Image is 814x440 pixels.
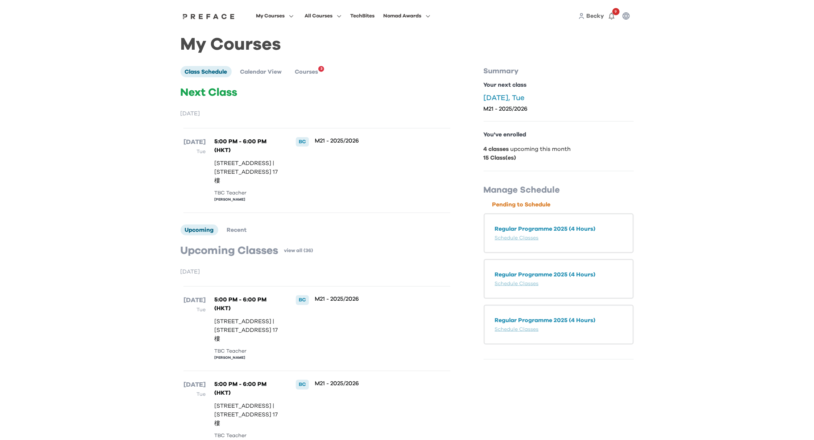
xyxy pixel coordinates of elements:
a: Schedule Classes [495,281,539,286]
b: 4 classes [484,146,509,152]
span: Class Schedule [185,69,227,75]
h1: My Courses [181,41,634,49]
div: BC [296,137,309,147]
p: Pending to Schedule [492,200,634,209]
p: Tue [183,305,206,314]
p: [STREET_ADDRESS] | [STREET_ADDRESS] 17樓 [214,317,281,343]
p: M21 - 2025/2026 [315,295,426,303]
p: 5:00 PM - 6:00 PM (HKT) [214,295,281,313]
p: Summary [484,66,634,76]
p: [DATE] [181,267,453,276]
div: TBC Teacher [214,348,281,355]
p: [DATE] [183,380,206,390]
p: Regular Programme 2025 (4 Hours) [495,270,623,279]
span: Calendar View [240,69,282,75]
span: My Courses [256,12,285,20]
span: All Courses [305,12,332,20]
button: My Courses [254,11,296,21]
div: BC [296,380,309,389]
div: [PERSON_NAME] [214,355,281,361]
p: 5:00 PM - 6:00 PM (HKT) [214,137,281,155]
a: Schedule Classes [495,235,539,240]
span: Recent [227,227,247,233]
p: upcoming this month [484,145,634,153]
p: Your next class [484,81,634,89]
span: Nomad Awards [383,12,421,20]
p: [DATE] [183,295,206,305]
div: TechBites [350,12,375,20]
p: [STREET_ADDRESS] | [STREET_ADDRESS] 17樓 [214,159,281,185]
button: All Courses [302,11,344,21]
div: TBC Teacher [214,432,281,440]
p: Tue [183,147,206,156]
span: Becky [587,13,604,19]
p: Regular Programme 2025 (4 Hours) [495,225,623,233]
p: Upcoming Classes [181,244,278,257]
p: [DATE] [181,109,453,118]
p: M21 - 2025/2026 [484,105,634,112]
p: Regular Programme 2025 (4 Hours) [495,316,623,325]
p: [STREET_ADDRESS] | [STREET_ADDRESS] 17樓 [214,402,281,428]
div: [PERSON_NAME] [214,197,281,202]
span: 9 [612,8,620,15]
div: BC [296,295,309,305]
button: 9 [604,9,619,23]
div: TBC Teacher [214,189,281,197]
p: 5:00 PM - 6:00 PM (HKT) [214,380,281,397]
p: [DATE] [183,137,206,147]
span: Upcoming [185,227,214,233]
p: M21 - 2025/2026 [315,380,426,387]
a: view all (36) [284,247,313,254]
p: You've enrolled [484,130,634,139]
a: Becky [587,12,604,20]
p: Tue [183,390,206,399]
span: 3 [321,65,322,73]
span: Courses [295,69,318,75]
p: Next Class [181,86,453,99]
button: Nomad Awards [381,11,433,21]
a: Schedule Classes [495,327,539,332]
b: 15 Class(es) [484,155,516,161]
img: Preface Logo [181,13,237,19]
p: Manage Schedule [484,184,634,196]
p: [DATE], Tue [484,94,634,102]
p: M21 - 2025/2026 [315,137,426,144]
